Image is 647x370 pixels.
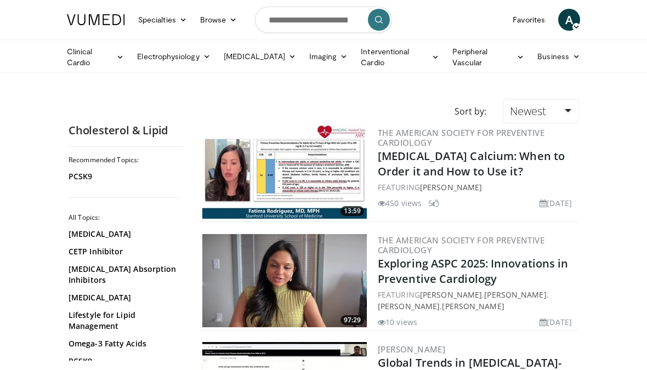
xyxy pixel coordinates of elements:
[378,316,417,328] li: 10 views
[531,45,587,67] a: Business
[378,197,422,209] li: 450 views
[510,104,546,118] span: Newest
[69,292,178,303] a: [MEDICAL_DATA]
[558,9,580,31] a: A
[303,45,355,67] a: Imaging
[446,99,495,123] div: Sort by:
[540,316,572,328] li: [DATE]
[540,197,572,209] li: [DATE]
[378,127,544,148] a: The American Society for Preventive Cardiology
[194,9,244,31] a: Browse
[354,46,446,68] a: Interventional Cardio
[202,234,367,327] img: 65187a12-683a-4670-aab9-1947a8c5148c.300x170_q85_crop-smart_upscale.jpg
[420,182,482,192] a: [PERSON_NAME]
[202,126,367,219] a: 13:59
[69,229,178,240] a: [MEDICAL_DATA]
[69,246,178,257] a: CETP Inhibitor
[202,234,367,327] a: 97:29
[378,301,440,311] a: [PERSON_NAME]
[69,356,178,367] a: PCSK9
[378,149,565,179] a: [MEDICAL_DATA] Calcium: When to Order it and How to Use it?
[378,181,576,193] div: FEATURING
[378,289,576,312] div: FEATURING , , ,
[255,7,392,33] input: Search topics, interventions
[69,338,178,349] a: Omega-3 Fatty Acids
[340,206,364,216] span: 13:59
[340,315,364,325] span: 97:29
[484,289,546,300] a: [PERSON_NAME]
[378,256,569,286] a: Exploring ASPC 2025: Innovations in Preventive Cardiology
[69,213,181,222] h2: All Topics:
[202,126,367,219] img: 2bd39402-6386-41d4-8284-c73209d66970.300x170_q85_crop-smart_upscale.jpg
[69,156,181,164] h2: Recommended Topics:
[446,46,531,68] a: Peripheral Vascular
[378,344,445,355] a: [PERSON_NAME]
[503,99,578,123] a: Newest
[69,310,178,332] a: Lifestyle for Lipid Management
[506,9,552,31] a: Favorites
[130,45,217,67] a: Electrophysiology
[442,301,504,311] a: [PERSON_NAME]
[420,289,482,300] a: [PERSON_NAME]
[132,9,194,31] a: Specialties
[217,45,303,67] a: [MEDICAL_DATA]
[60,46,130,68] a: Clinical Cardio
[69,123,184,138] h2: Cholesterol & Lipid
[428,197,439,209] li: 5
[67,14,125,25] img: VuMedi Logo
[69,171,178,182] a: PCSK9
[69,264,178,286] a: [MEDICAL_DATA] Absorption Inhibitors
[378,235,544,255] a: The American Society for Preventive Cardiology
